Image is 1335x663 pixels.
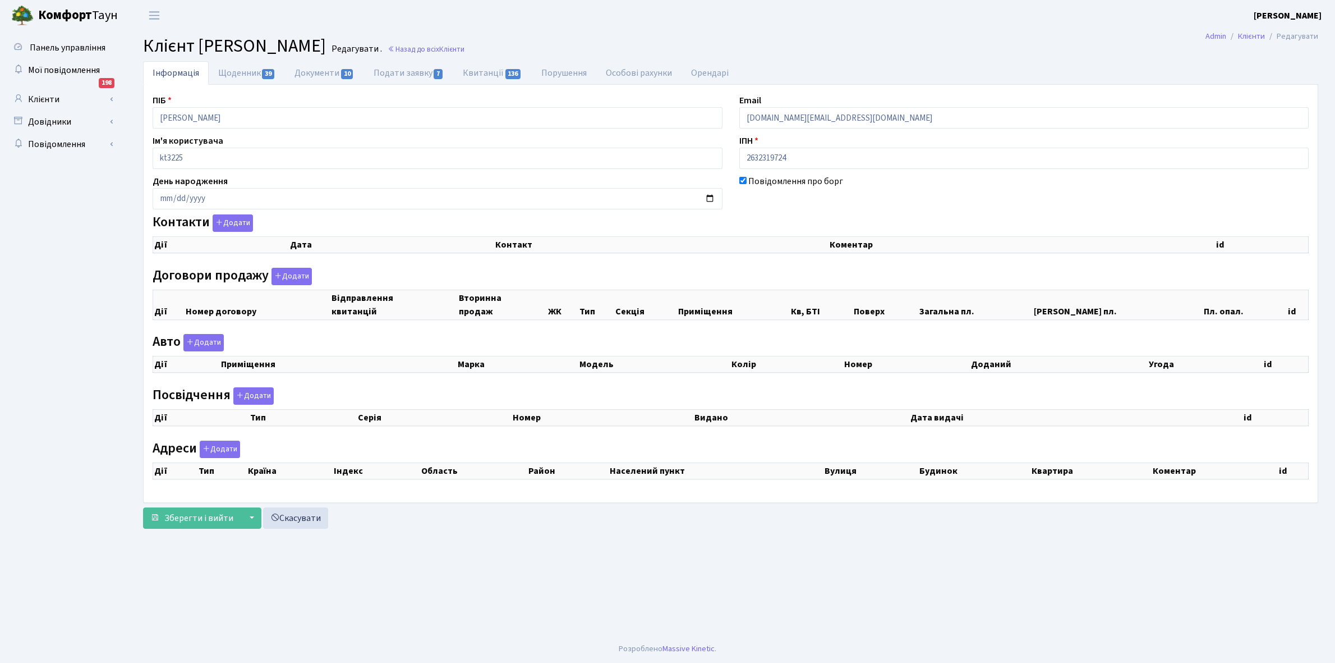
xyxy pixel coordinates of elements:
button: Посвідчення [233,387,274,405]
a: Додати [269,266,312,285]
a: Особові рахунки [596,61,682,85]
button: Договори продажу [271,268,312,285]
th: Кв, БТІ [790,290,853,319]
a: Додати [231,385,274,405]
a: Клієнти [1238,30,1265,42]
img: logo.png [11,4,34,27]
a: Панель управління [6,36,118,59]
th: [PERSON_NAME] пл. [1033,290,1203,319]
div: Розроблено . [619,643,716,655]
a: Клієнти [6,88,118,111]
a: Квитанції [453,61,531,85]
b: [PERSON_NAME] [1254,10,1322,22]
label: Email [739,94,761,107]
label: Ім'я користувача [153,134,223,148]
label: Контакти [153,214,253,232]
th: id [1263,356,1309,373]
th: id [1287,290,1309,319]
button: Адреси [200,441,240,458]
a: Admin [1205,30,1226,42]
th: Видано [693,409,909,426]
th: Вулиця [823,463,918,479]
span: 136 [505,69,521,79]
th: Тип [249,409,357,426]
th: Угода [1148,356,1263,373]
th: Країна [247,463,333,479]
th: Номер [512,409,693,426]
a: Мої повідомлення198 [6,59,118,81]
span: 39 [262,69,274,79]
th: Відправлення квитанцій [330,290,458,319]
a: Подати заявку [364,61,453,85]
th: Район [527,463,608,479]
button: Зберегти і вийти [143,507,241,529]
span: Клієнти [439,44,464,54]
th: Серія [357,409,512,426]
th: Секція [614,290,677,319]
li: Редагувати [1265,30,1318,43]
label: ІПН [739,134,758,148]
span: Клієнт [PERSON_NAME] [143,33,326,59]
th: Тип [197,463,247,479]
th: Поверх [853,290,919,319]
span: Панель управління [30,42,105,54]
span: Таун [38,6,118,25]
th: id [1278,463,1308,479]
th: Дії [153,237,289,253]
span: Мої повідомлення [28,64,100,76]
th: Пл. опал. [1203,290,1287,319]
label: Повідомлення про борг [748,175,843,188]
th: Дата [289,237,494,253]
a: Скасувати [263,507,328,529]
th: Квартира [1030,463,1152,479]
th: Дії [153,409,249,426]
th: id [1242,409,1308,426]
span: 7 [434,69,443,79]
th: Приміщення [220,356,457,373]
th: Населений пункт [609,463,823,479]
label: День народження [153,175,228,188]
th: Колір [730,356,843,373]
a: Додати [181,332,224,352]
th: Вторинна продаж [458,290,547,319]
th: Дії [153,356,220,373]
th: Будинок [918,463,1030,479]
a: Додати [197,438,240,458]
th: Номер [843,356,970,373]
a: Документи [285,61,363,85]
label: Договори продажу [153,268,312,285]
button: Переключити навігацію [140,6,168,25]
a: Додати [210,213,253,232]
a: Massive Kinetic [662,643,715,655]
label: Посвідчення [153,387,274,405]
nav: breadcrumb [1189,25,1335,48]
small: Редагувати . [329,44,382,54]
a: Повідомлення [6,133,118,156]
span: 10 [341,69,353,79]
th: Індекс [333,463,420,479]
span: Зберегти і вийти [164,512,233,524]
th: ЖК [547,290,578,319]
th: Доданий [970,356,1148,373]
b: Комфорт [38,6,92,24]
th: Область [420,463,528,479]
th: Загальна пл. [918,290,1032,319]
label: Авто [153,334,224,351]
th: Тип [578,290,614,319]
th: Коментар [1152,463,1278,479]
a: Щоденник [209,61,285,85]
th: Приміщення [677,290,790,319]
button: Авто [183,334,224,351]
div: 198 [99,78,114,88]
button: Контакти [213,214,253,232]
a: [PERSON_NAME] [1254,9,1322,22]
th: Номер договору [185,290,330,319]
th: Модель [578,356,731,373]
th: Дії [153,463,197,479]
a: Назад до всіхКлієнти [388,44,464,54]
label: ПІБ [153,94,172,107]
a: Орендарі [682,61,738,85]
th: Марка [457,356,578,373]
a: Порушення [532,61,596,85]
th: Коментар [828,237,1216,253]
